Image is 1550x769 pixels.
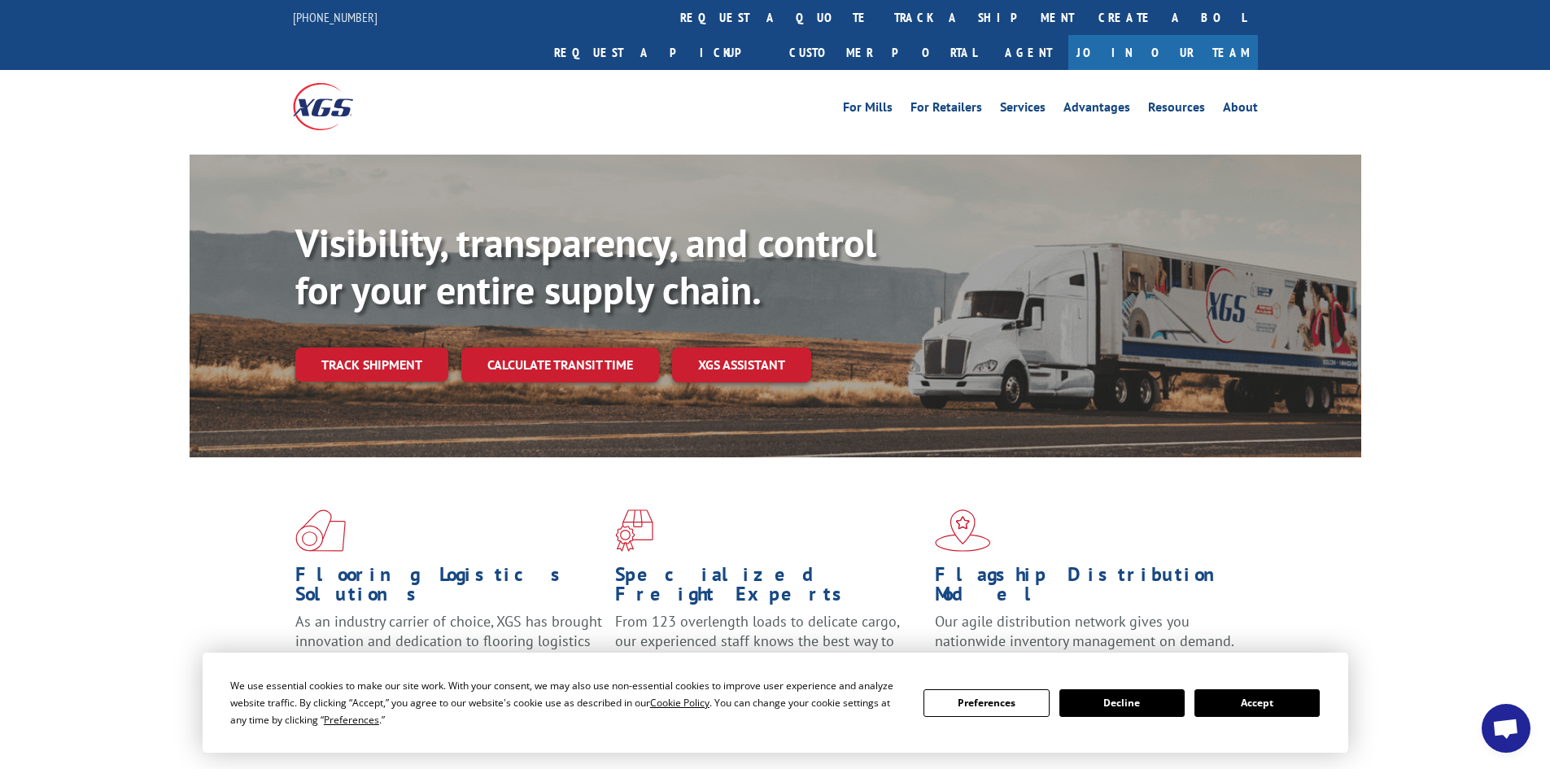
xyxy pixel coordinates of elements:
[615,612,923,684] p: From 123 overlength loads to delicate cargo, our experienced staff knows the best way to move you...
[672,347,811,382] a: XGS ASSISTANT
[542,35,777,70] a: Request a pickup
[650,696,710,710] span: Cookie Policy
[935,612,1234,650] span: Our agile distribution network gives you nationwide inventory management on demand.
[923,689,1049,717] button: Preferences
[295,347,448,382] a: Track shipment
[293,9,378,25] a: [PHONE_NUMBER]
[1482,704,1530,753] div: Open chat
[1148,101,1205,119] a: Resources
[1063,101,1130,119] a: Advantages
[935,565,1242,612] h1: Flagship Distribution Model
[295,565,603,612] h1: Flooring Logistics Solutions
[777,35,989,70] a: Customer Portal
[230,677,904,728] div: We use essential cookies to make our site work. With your consent, we may also use non-essential ...
[1059,689,1185,717] button: Decline
[1000,101,1046,119] a: Services
[324,713,379,727] span: Preferences
[295,217,876,315] b: Visibility, transparency, and control for your entire supply chain.
[935,509,991,552] img: xgs-icon-flagship-distribution-model-red
[615,509,653,552] img: xgs-icon-focused-on-flooring-red
[1223,101,1258,119] a: About
[1194,689,1320,717] button: Accept
[910,101,982,119] a: For Retailers
[295,612,602,670] span: As an industry carrier of choice, XGS has brought innovation and dedication to flooring logistics...
[461,347,659,382] a: Calculate transit time
[843,101,893,119] a: For Mills
[203,653,1348,753] div: Cookie Consent Prompt
[615,565,923,612] h1: Specialized Freight Experts
[1068,35,1258,70] a: Join Our Team
[295,509,346,552] img: xgs-icon-total-supply-chain-intelligence-red
[989,35,1068,70] a: Agent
